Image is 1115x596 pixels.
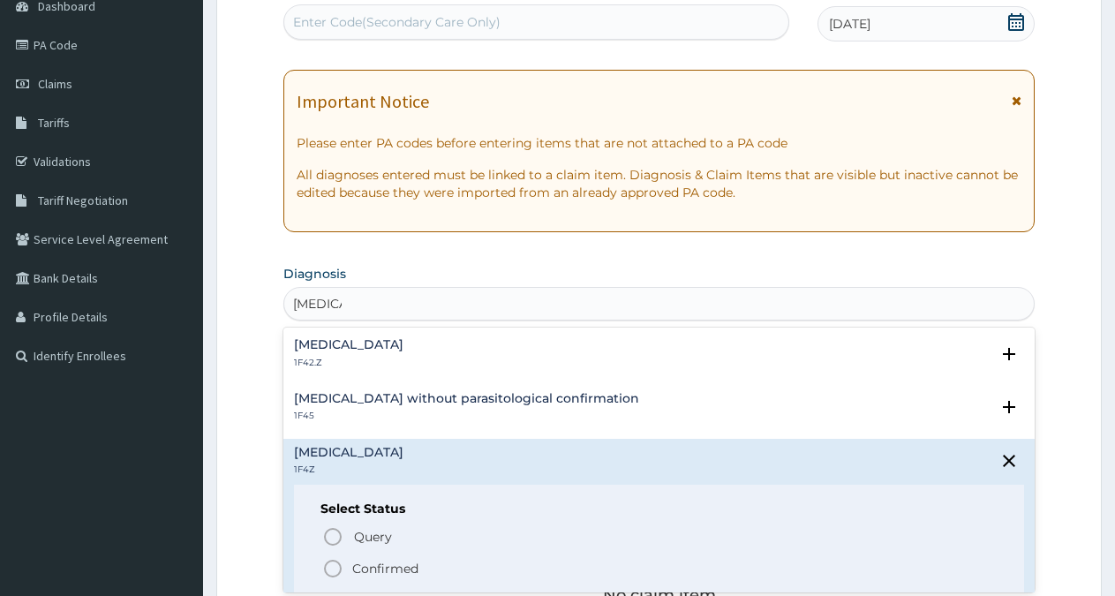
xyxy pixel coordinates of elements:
p: 1F42.Z [294,357,403,369]
p: Please enter PA codes before entering items that are not attached to a PA code [297,134,1021,152]
h6: Select Status [320,502,998,516]
span: Tariffs [38,115,70,131]
i: open select status [998,396,1020,418]
span: Query [354,528,392,546]
h1: Important Notice [297,92,429,111]
i: status option filled [322,558,343,579]
i: close select status [998,450,1020,472]
p: 1F4Z [294,464,403,476]
h4: [MEDICAL_DATA] [294,446,403,459]
div: Enter Code(Secondary Care Only) [293,13,501,31]
i: status option query [322,526,343,547]
h4: [MEDICAL_DATA] [294,338,403,351]
p: 1F45 [294,410,639,422]
p: Confirmed [352,560,418,577]
i: open select status [998,343,1020,365]
span: Tariff Negotiation [38,192,128,208]
h4: [MEDICAL_DATA] without parasitological confirmation [294,392,639,405]
span: [DATE] [829,15,870,33]
span: Claims [38,76,72,92]
label: Diagnosis [283,265,346,283]
p: All diagnoses entered must be linked to a claim item. Diagnosis & Claim Items that are visible bu... [297,166,1021,201]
